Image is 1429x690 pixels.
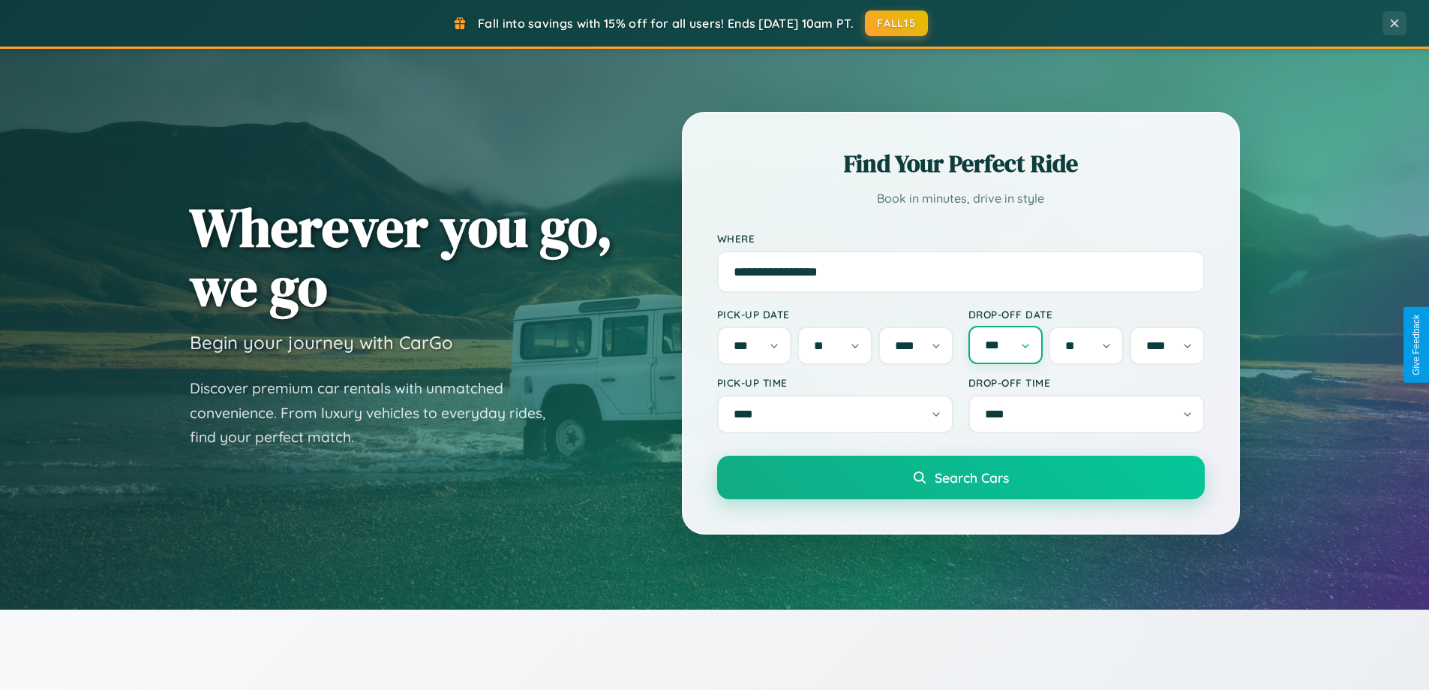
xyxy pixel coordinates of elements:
label: Where [717,232,1205,245]
label: Pick-up Time [717,376,953,389]
button: FALL15 [865,11,928,36]
p: Discover premium car rentals with unmatched convenience. From luxury vehicles to everyday rides, ... [190,376,565,450]
button: Search Cars [717,456,1205,499]
h3: Begin your journey with CarGo [190,331,453,354]
span: Fall into savings with 15% off for all users! Ends [DATE] 10am PT. [478,16,854,31]
div: Give Feedback [1411,315,1421,375]
label: Drop-off Date [968,308,1205,321]
h2: Find Your Perfect Ride [717,147,1205,180]
label: Pick-up Date [717,308,953,321]
label: Drop-off Time [968,376,1205,389]
span: Search Cars [935,469,1009,486]
p: Book in minutes, drive in style [717,188,1205,209]
h1: Wherever you go, we go [190,197,613,316]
